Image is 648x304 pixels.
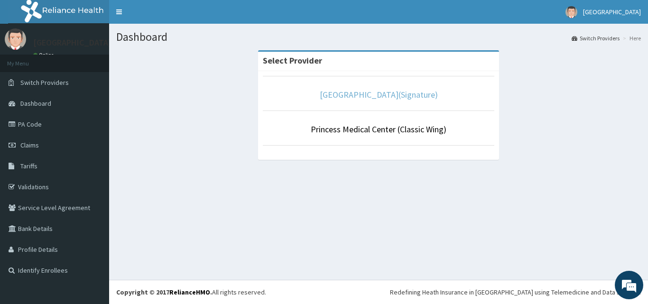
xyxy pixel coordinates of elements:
span: [GEOGRAPHIC_DATA] [583,8,641,16]
strong: Select Provider [263,55,322,66]
div: Redefining Heath Insurance in [GEOGRAPHIC_DATA] using Telemedicine and Data Science! [390,287,641,297]
a: Princess Medical Center (Classic Wing) [311,124,446,135]
span: Dashboard [20,99,51,108]
a: Switch Providers [572,34,620,42]
img: User Image [565,6,577,18]
h1: Dashboard [116,31,641,43]
img: User Image [5,28,26,50]
footer: All rights reserved. [109,280,648,304]
span: Tariffs [20,162,37,170]
a: RelianceHMO [169,288,210,296]
span: Claims [20,141,39,149]
strong: Copyright © 2017 . [116,288,212,296]
a: [GEOGRAPHIC_DATA](Signature) [320,89,438,100]
a: Online [33,52,56,58]
li: Here [620,34,641,42]
p: [GEOGRAPHIC_DATA] [33,38,111,47]
span: Switch Providers [20,78,69,87]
